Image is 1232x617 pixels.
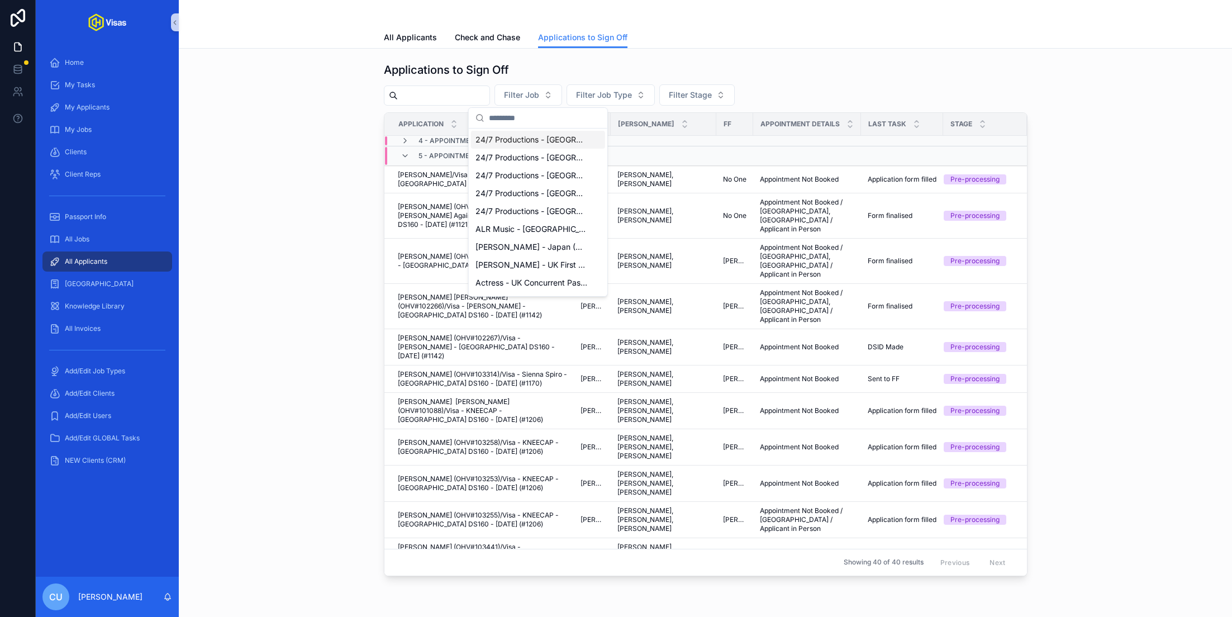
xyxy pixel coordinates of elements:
span: Stage [950,120,972,129]
span: Appointment Not Booked / [GEOGRAPHIC_DATA], [GEOGRAPHIC_DATA] / Applicant in Person [760,198,854,234]
div: Pre-processing [950,406,1000,416]
span: Application form filled [868,443,936,452]
span: Appointment Not Booked [760,175,839,184]
span: Add/Edit GLOBAL Tasks [65,434,140,443]
div: Pre-processing [950,442,1000,452]
span: Application form filled [868,406,936,415]
span: 24/7 Productions - [GEOGRAPHIC_DATA] DS160 - [DATE] (#1167) [475,134,587,145]
span: Appointment Not Booked [760,443,839,452]
a: Appointment Not Booked [760,406,854,415]
a: Appointment Not Booked / [GEOGRAPHIC_DATA], [GEOGRAPHIC_DATA] / Applicant in Person [760,243,854,279]
a: [PERSON_NAME] [581,406,604,415]
a: NEW Clients (CRM) [42,450,172,471]
a: Knowledge Library [42,296,172,316]
span: Add/Edit Job Types [65,367,125,376]
span: Appointment Not Booked / [GEOGRAPHIC_DATA], [GEOGRAPHIC_DATA] / Applicant in Person [760,288,854,324]
span: Application form filled [868,175,936,184]
span: Knowledge Library [65,302,125,311]
span: [PERSON_NAME] [581,302,604,311]
span: No One [723,211,746,220]
a: Pre-processing [944,374,1014,384]
button: Select Button [659,84,735,106]
span: ALR Music - [GEOGRAPHIC_DATA] DS160 - [DATE] (#1281) [475,224,587,235]
span: Clients [65,148,87,156]
span: [PERSON_NAME] (OHV#103255)/Visa - KNEECAP - [GEOGRAPHIC_DATA] DS160 - [DATE] (#1206) [398,511,567,529]
span: Filter Job Type [576,89,632,101]
span: Form finalised [868,302,912,311]
a: Pre-processing [944,515,1014,525]
a: [PERSON_NAME], [PERSON_NAME] [617,297,710,315]
span: 5 - Appointment NOT Booked [418,151,525,160]
span: [PERSON_NAME], [PERSON_NAME], [PERSON_NAME] [617,434,710,461]
span: [PERSON_NAME] [PERSON_NAME] (OHV#101088)/Visa - KNEECAP - [GEOGRAPHIC_DATA] DS160 - [DATE] (#1206) [398,397,567,424]
span: All Applicants [65,257,107,266]
span: [PERSON_NAME] - Japan (Work) - [DATE] (#1214) [475,241,587,253]
a: [PERSON_NAME] [723,257,746,265]
div: Pre-processing [950,374,1000,384]
a: [PERSON_NAME] [723,515,746,524]
a: Pre-processing [944,301,1014,311]
span: [PERSON_NAME] (OHV#103314)/Visa - Sienna Spiro - [GEOGRAPHIC_DATA] DS160 - [DATE] (#1170) [398,370,567,388]
span: Application [398,120,444,129]
span: Form finalised [868,211,912,220]
a: Appointment Not Booked [760,374,854,383]
span: Form finalised [868,257,912,265]
span: 24/7 Productions - [GEOGRAPHIC_DATA] DS160 - [DATE] (#1069) [475,188,587,199]
span: My Tasks [65,80,95,89]
a: Sent to FF [868,374,936,383]
span: [PERSON_NAME] (OHV#102267)/Visa - [PERSON_NAME] - [GEOGRAPHIC_DATA] DS160 - [DATE] (#1142) [398,334,567,360]
span: Client Reps [65,170,101,179]
a: Pre-processing [944,406,1014,416]
span: [PERSON_NAME] [723,374,746,383]
a: No One [723,175,746,184]
span: All Invoices [65,324,101,333]
span: [PERSON_NAME] - UK First Time Concurrent Passport - [DATE] (#1243) [475,259,587,270]
a: All Jobs [42,229,172,249]
span: CU [49,590,63,604]
a: [PERSON_NAME] [581,515,604,524]
a: [PERSON_NAME] [581,374,604,383]
span: [PERSON_NAME] (OHV#103253)/Visa - KNEECAP - [GEOGRAPHIC_DATA] DS160 - [DATE] (#1206) [398,474,567,492]
span: 24/7 Productions - [GEOGRAPHIC_DATA] DS160 - [DATE] (#1194) [475,206,587,217]
a: [PERSON_NAME], [PERSON_NAME] [617,207,710,225]
div: Suggestions [469,129,607,296]
a: [PERSON_NAME] [581,443,604,452]
span: 4 - Appointment Booked [418,136,509,145]
span: All Jobs [65,235,89,244]
a: Appointment Not Booked [760,479,854,488]
span: Add/Edit Users [65,411,111,420]
button: Select Button [567,84,655,106]
span: Actress - USA DS160 - [DATE] (#1223) [475,295,587,306]
a: [PERSON_NAME] [723,343,746,352]
span: FF [724,120,731,129]
span: Appointment Not Booked [760,374,839,383]
a: [PERSON_NAME] [723,443,746,452]
div: Pre-processing [950,174,1000,184]
a: [PERSON_NAME], [PERSON_NAME] [617,338,710,356]
span: Check and Chase [455,32,520,43]
span: Sent to FF [868,374,900,383]
a: Pre-processing [944,211,1014,221]
a: Appointment Not Booked [760,175,854,184]
a: Pre-processing [944,478,1014,488]
a: My Tasks [42,75,172,95]
span: [GEOGRAPHIC_DATA] [65,279,134,288]
a: [PERSON_NAME] (OHV#103198)/Visa - We Are Family - [GEOGRAPHIC_DATA] DS160 - [DATE] (#1132) [398,252,567,270]
a: Application form filled [868,479,936,488]
a: Home [42,53,172,73]
a: [PERSON_NAME] (OHV#103258)/Visa - KNEECAP - [GEOGRAPHIC_DATA] DS160 - [DATE] (#1206) [398,438,567,456]
a: [PERSON_NAME] [581,343,604,352]
span: [PERSON_NAME] [618,120,674,129]
span: Passport Info [65,212,106,221]
span: Appointment Not Booked [760,343,839,352]
span: [PERSON_NAME], [PERSON_NAME], [PERSON_NAME] [617,470,710,497]
a: [PERSON_NAME], [PERSON_NAME], [PERSON_NAME] [617,506,710,533]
